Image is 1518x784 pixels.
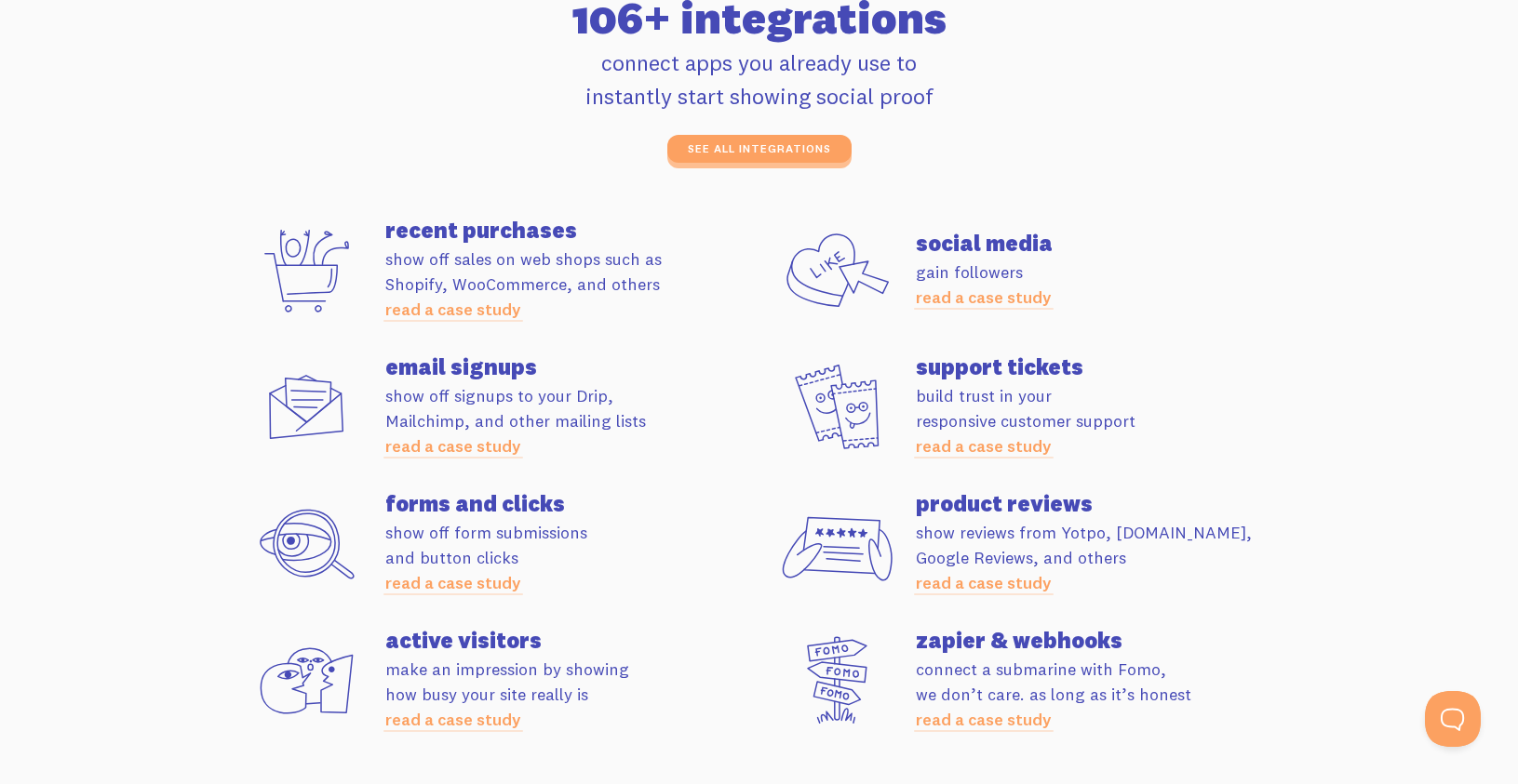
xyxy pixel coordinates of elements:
p: show reviews from Yotpo, [DOMAIN_NAME], Google Reviews, and others [916,520,1290,595]
h4: active visitors [385,629,759,651]
a: read a case study [916,572,1052,593]
p: connect apps you already use to instantly start showing social proof [240,46,1279,113]
a: read a case study [385,435,521,457]
div: v 4.0.25 [52,30,91,45]
h4: social media [916,232,1290,254]
a: see all integrations [667,135,852,163]
a: read a case study [385,709,521,730]
div: Domain: [DOMAIN_NAME] [48,48,205,63]
p: build trust in your responsive customer support [916,383,1290,458]
p: make an impression by showing how busy your site really is [385,657,759,732]
p: connect a submarine with Fomo, we don’t care. as long as it’s honest [916,657,1290,732]
a: read a case study [385,572,521,593]
a: read a case study [916,286,1052,308]
p: show off signups to your Drip, Mailchimp, and other mailing lists [385,383,759,458]
h4: forms and clicks [385,492,759,514]
p: gain followers [916,259,1290,310]
iframe: Help Scout Beacon - Open [1425,691,1481,747]
h4: product reviews [916,492,1290,514]
a: read a case study [385,299,521,320]
h4: recent purchases [385,219,759,241]
h4: email signups [385,355,759,378]
a: read a case study [916,435,1052,457]
h4: support tickets [916,355,1290,378]
div: Keywords by Traffic [206,110,314,122]
p: show off form submissions and button clicks [385,520,759,595]
img: tab_domain_overview_orange.svg [50,108,65,123]
h4: zapier & webhooks [916,629,1290,651]
img: tab_keywords_by_traffic_grey.svg [185,108,200,123]
p: show off sales on web shops such as Shopify, WooCommerce, and others [385,246,759,322]
a: read a case study [916,709,1052,730]
img: logo_orange.svg [30,30,45,45]
img: website_grey.svg [30,48,45,63]
div: Domain Overview [71,110,167,122]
